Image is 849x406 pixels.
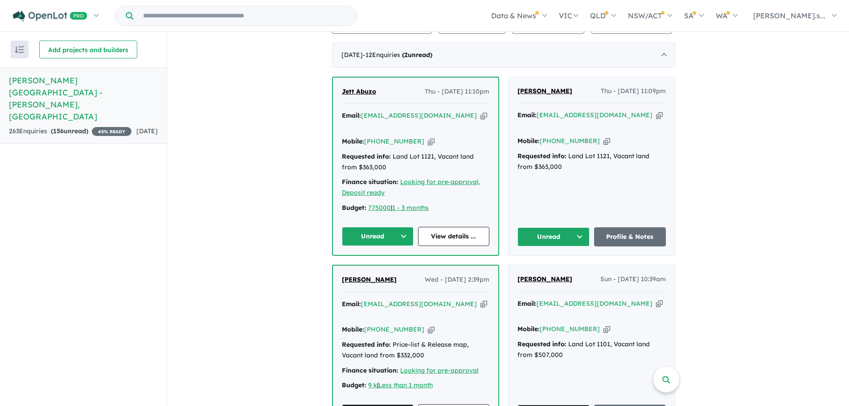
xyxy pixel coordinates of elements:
strong: Mobile: [517,137,540,145]
strong: Email: [342,300,361,308]
a: [PHONE_NUMBER] [364,137,424,145]
strong: Budget: [342,204,366,212]
div: Price-list & Release map, Vacant land from $332,000 [342,340,489,361]
a: Jett Abuzo [342,86,376,97]
div: | [342,203,489,213]
span: [PERSON_NAME].s... [753,11,825,20]
a: [PHONE_NUMBER] [364,325,424,333]
strong: Finance situation: [342,366,398,374]
a: [PERSON_NAME] [517,274,572,285]
button: Copy [428,137,435,146]
a: 9 k [368,381,377,389]
strong: Requested info: [517,340,566,348]
a: View details ... [418,227,490,246]
div: Land Lot 1121, Vacant land from $363,000 [517,151,666,172]
strong: Mobile: [342,137,364,145]
strong: Requested info: [342,340,391,349]
button: Copy [656,299,663,308]
a: [PHONE_NUMBER] [540,137,600,145]
a: 1 - 3 months [392,204,429,212]
span: 45 % READY [92,127,131,136]
strong: Budget: [342,381,366,389]
span: Jett Abuzo [342,87,376,95]
a: Less than 1 month [378,381,433,389]
span: [PERSON_NAME] [342,275,397,283]
a: [EMAIL_ADDRESS][DOMAIN_NAME] [361,300,477,308]
button: Copy [603,324,610,334]
a: [EMAIL_ADDRESS][DOMAIN_NAME] [537,299,652,308]
div: Land Lot 1121, Vacant land from $363,000 [342,152,489,173]
strong: Email: [342,111,361,119]
button: Unread [342,227,414,246]
span: Thu - [DATE] 11:09pm [601,86,666,97]
button: Copy [480,299,487,309]
button: Copy [428,325,435,334]
span: [PERSON_NAME] [517,87,572,95]
strong: ( unread) [51,127,88,135]
strong: Finance situation: [342,178,398,186]
strong: Requested info: [517,152,566,160]
button: Copy [603,136,610,146]
div: [DATE] [332,43,675,68]
span: - 12 Enquir ies [363,51,432,59]
strong: ( unread) [402,51,432,59]
span: Sun - [DATE] 10:39am [600,274,666,285]
img: sort.svg [15,46,24,53]
a: Looking for pre-approval [400,366,479,374]
span: 156 [53,127,64,135]
strong: Email: [517,111,537,119]
button: Unread [517,227,590,246]
div: 263 Enquir ies [9,126,131,137]
span: [PERSON_NAME] [517,275,572,283]
a: Looking for pre-approval, Deposit ready [342,178,480,197]
input: Try estate name, suburb, builder or developer [135,6,355,25]
a: [PHONE_NUMBER] [540,325,600,333]
a: [PERSON_NAME] [517,86,572,97]
img: Openlot PRO Logo White [13,11,87,22]
span: Thu - [DATE] 11:10pm [425,86,489,97]
button: Copy [480,111,487,120]
span: [DATE] [136,127,158,135]
a: [EMAIL_ADDRESS][DOMAIN_NAME] [361,111,477,119]
button: Add projects and builders [39,41,137,58]
strong: Email: [517,299,537,308]
span: 2 [404,51,408,59]
div: Land Lot 1101, Vacant land from $507,000 [517,339,666,361]
a: 775000 [368,204,391,212]
strong: Mobile: [342,325,364,333]
a: [EMAIL_ADDRESS][DOMAIN_NAME] [537,111,652,119]
button: Copy [656,111,663,120]
span: Wed - [DATE] 2:39pm [425,275,489,285]
a: [PERSON_NAME] [342,275,397,285]
strong: Mobile: [517,325,540,333]
strong: Requested info: [342,152,391,160]
div: | [342,380,489,391]
h5: [PERSON_NAME][GEOGRAPHIC_DATA] - [PERSON_NAME] , [GEOGRAPHIC_DATA] [9,74,158,123]
a: Profile & Notes [594,227,666,246]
